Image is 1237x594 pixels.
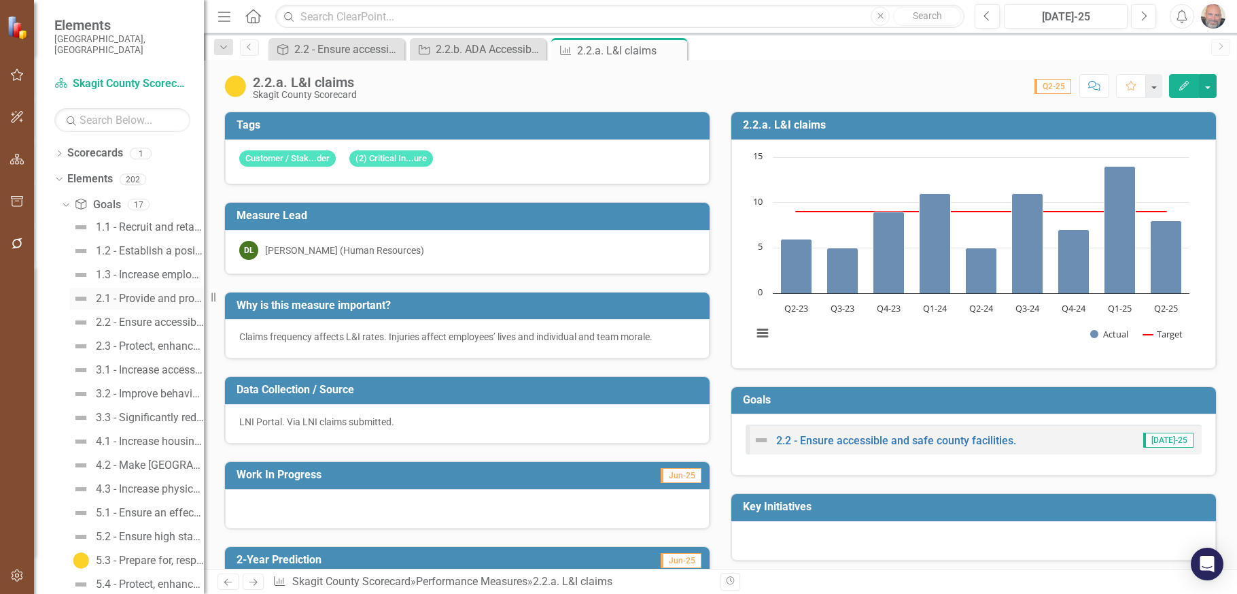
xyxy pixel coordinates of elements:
[67,171,113,187] a: Elements
[96,555,204,567] div: 5.3 - Prepare for, respond to, and recover from disasters, events, incidents, and hazards.
[877,302,901,314] text: Q4-23
[7,16,31,39] img: ClearPoint Strategy
[69,407,204,429] a: 3.3 - Significantly reduce unsheltered homelessness in our community and provide supports to peop...
[96,293,204,305] div: 2.1 - Provide and protect County infrastructure for to support resiliency, sustainability, and we...
[73,433,89,450] img: Not Defined
[69,312,204,333] a: 2.2 - Ensure accessible and safe county facilities.
[96,221,204,233] div: 1.1 - Recruit and retain a strong and engaged workforce.
[743,119,1209,131] h3: 2.2.a. L&I claims
[294,41,401,58] div: 2.2 - Ensure accessible and safe county facilities.
[416,575,527,588] a: Performance Measures
[776,434,1016,447] a: 2.2 - Ensure accessible and safe county facilities.
[1143,433,1194,448] span: [DATE]-25
[1058,229,1090,293] path: Q4-24, 7. Actual.
[661,553,701,568] span: Jun-25
[746,150,1196,354] svg: Interactive chart
[253,75,357,90] div: 2.2.a. L&I claims
[96,269,204,281] div: 1.3 - Increase employee collaboration, knowledge, skills & abilities.
[1062,302,1086,314] text: Q4-24
[413,41,542,58] a: 2.2.b. ADA Accessibility
[923,302,947,314] text: Q1-24
[913,10,942,21] span: Search
[794,209,1169,214] g: Target, series 2 of 2. Line with 9 data points.
[96,531,204,543] div: 5.2 - Ensure high standards of customer service accessibility for all county services and programs.
[96,459,204,472] div: 4.2 - Make [GEOGRAPHIC_DATA] a safe place to live, work and visit through Education, Enforcement ...
[272,41,401,58] a: 2.2 - Ensure accessible and safe county facilities.
[73,338,89,354] img: Not Defined
[1034,79,1071,94] span: Q2-25
[54,76,190,92] a: Skagit County Scorecard
[69,335,204,357] a: 2.3 - Protect, enhance, and provide stewardship of our information technology assets.
[966,248,997,293] path: Q2-24, 5. Actual.
[73,386,89,402] img: Not Defined
[743,501,1209,513] h3: Key Initiatives
[69,526,204,548] a: 5.2 - Ensure high standards of customer service accessibility for all county services and programs.
[237,469,548,481] h3: Work In Progress
[1108,302,1132,314] text: Q1-25
[743,394,1209,406] h3: Goals
[746,150,1202,354] div: Chart. Highcharts interactive chart.
[275,5,964,29] input: Search ClearPoint...
[69,383,204,405] a: 3.2 - Improve behavioral health outcomes for people connected with the law and justice system.
[73,505,89,521] img: Not Defined
[54,33,190,56] small: [GEOGRAPHIC_DATA], [GEOGRAPHIC_DATA]
[873,212,905,293] path: Q4-23, 9. Actual.
[73,219,89,235] img: Not Defined
[54,17,190,33] span: Elements
[69,264,204,286] a: 1.3 - Increase employee collaboration, knowledge, skills & abilities.
[239,415,695,429] div: LNI Portal. Via LNI claims submitted.
[69,455,204,476] a: 4.2 - Make [GEOGRAPHIC_DATA] a safe place to live, work and visit through Education, Enforcement ...
[237,384,703,396] h3: Data Collection / Source
[237,210,703,222] h3: Measure Lead
[73,481,89,497] img: Not Defined
[69,359,204,381] a: 3.1 - Increase access to behavioral health outreach, support, and services.
[265,244,424,257] div: [PERSON_NAME] (Human Resources)
[67,146,123,161] a: Scorecards
[239,150,336,167] span: Customer / Stak...der
[128,199,150,211] div: 17
[758,240,763,252] text: 5
[73,267,89,283] img: Not Defined
[239,241,258,260] div: DL
[237,119,703,131] h3: Tags
[96,388,204,400] div: 3.2 - Improve behavioral health outcomes for people connected with the law and justice system.
[827,248,858,293] path: Q3-23, 5. Actual.
[436,41,542,58] div: 2.2.b. ADA Accessibility
[130,148,152,159] div: 1
[273,574,710,590] div: » »
[253,90,357,100] div: Skagit County Scorecard
[237,554,548,566] h3: 2-Year Prediction
[1201,4,1225,29] img: Ken Hansen
[73,576,89,593] img: Not Defined
[73,243,89,259] img: Not Defined
[73,410,89,426] img: Not Defined
[577,42,684,59] div: 2.2.a. L&I claims
[73,362,89,378] img: Not Defined
[96,578,204,591] div: 5.4 - Protect, enhance, and provide responsible stewardship and sustainability of our natural res...
[69,216,204,238] a: 1.1 - Recruit and retain a strong and engaged workforce.
[533,575,612,588] div: 2.2.a. L&I claims
[120,174,146,185] div: 202
[1143,328,1183,340] button: Show Target
[781,166,1182,293] g: Actual, series 1 of 2. Bar series with 9 bars.
[784,302,808,314] text: Q2-23
[96,316,204,329] div: 2.2 - Ensure accessible and safe county facilities.
[1012,193,1043,293] path: Q3-24, 11. Actual.
[237,299,703,312] h3: Why is this measure important?
[73,314,89,331] img: Not Defined
[69,502,204,524] a: 5.1 - Ensure an effective and efficient county government.
[224,76,246,97] img: Caution
[96,483,204,495] div: 4.3 - Increase physical, social, and emotional wellbeing at all stages of life.
[1191,548,1223,580] div: Open Intercom Messenger
[920,193,951,293] path: Q1-24, 11. Actual.
[96,245,204,257] div: 1.2 - Establish a positive workplace culture and enhance employee belonging and satisfaction.
[96,412,204,424] div: 3.3 - Significantly reduce unsheltered homelessness in our community and provide supports to peop...
[758,286,763,298] text: 0
[1090,328,1128,340] button: Show Actual
[69,240,204,262] a: 1.2 - Establish a positive workplace culture and enhance employee belonging and satisfaction.
[753,195,763,208] text: 10
[661,468,701,483] span: Jun-25
[73,552,89,569] img: Caution
[893,7,961,26] button: Search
